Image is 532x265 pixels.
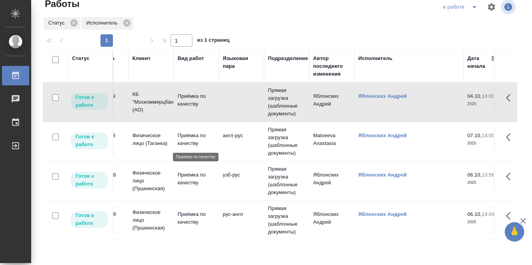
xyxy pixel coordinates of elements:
[76,172,103,188] p: Готов к работе
[223,55,260,70] div: Языковая пара
[467,172,482,178] p: 06.10,
[441,1,482,13] div: split button
[70,132,109,150] div: Исполнитель может приступить к работе
[132,55,150,62] div: Клиент
[501,128,520,147] button: Здесь прячутся важные кнопки
[178,171,215,187] p: Приёмка по качеству
[501,88,520,107] button: Здесь прячутся важные кнопки
[76,94,103,109] p: Готов к работе
[309,207,354,234] td: Яблонских Андрей
[132,208,170,232] p: Физическое лицо (Пушкинская)
[501,207,520,225] button: Здесь прячутся важные кнопки
[268,55,308,62] div: Подразделение
[467,132,482,138] p: 07.10,
[482,172,495,178] p: 13:56
[70,210,109,229] div: Исполнитель может приступить к работе
[467,218,499,226] p: 2025
[501,167,520,186] button: Здесь прячутся важные кнопки
[48,19,67,27] p: Статус
[44,17,80,30] div: Статус
[508,224,521,240] span: 🙏
[467,55,491,70] div: Дата начала
[82,17,133,30] div: Исполнитель
[264,122,309,161] td: Прямая загрузка (шаблонные документы)
[264,201,309,240] td: Прямая загрузка (шаблонные документы)
[358,55,393,62] div: Исполнитель
[505,222,524,242] button: 🙏
[358,172,407,178] a: Яблонских Андрей
[358,211,407,217] a: Яблонских Андрей
[264,161,309,200] td: Прямая загрузка (шаблонные документы)
[178,132,215,147] p: Приёмка по качеству
[219,128,264,155] td: англ-рус
[86,19,120,27] p: Исполнитель
[482,132,495,138] p: 14:00
[72,55,90,62] div: Статус
[467,211,482,217] p: 06.10,
[219,167,264,194] td: узб-рус
[467,93,482,99] p: 04.10,
[467,140,499,147] p: 2025
[358,93,407,99] a: Яблонских Андрей
[309,167,354,194] td: Яблонских Андрей
[264,83,309,122] td: Прямая загрузка (шаблонные документы)
[219,207,264,234] td: рус-англ
[70,171,109,189] div: Исполнитель может приступить к работе
[178,92,215,108] p: Приёмка по качеству
[309,128,354,155] td: Matveeva Anastasia
[358,132,407,138] a: Яблонских Андрей
[482,211,495,217] p: 14:04
[132,169,170,193] p: Физическое лицо (Пушкинская)
[76,133,103,148] p: Готов к работе
[313,55,351,78] div: Автор последнего изменения
[87,55,115,62] div: Код заказа
[197,35,230,47] span: из 1 страниц
[467,100,499,108] p: 2025
[132,90,170,114] p: КБ "Москоммерцбанк" (АО)
[76,212,103,227] p: Готов к работе
[467,179,499,187] p: 2025
[70,92,109,111] div: Исполнитель может приступить к работе
[132,132,170,147] p: Физическое лицо (Таганка)
[178,55,204,62] div: Вид работ
[482,93,495,99] p: 14:00
[309,88,354,116] td: Яблонских Андрей
[178,210,215,226] p: Приёмка по качеству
